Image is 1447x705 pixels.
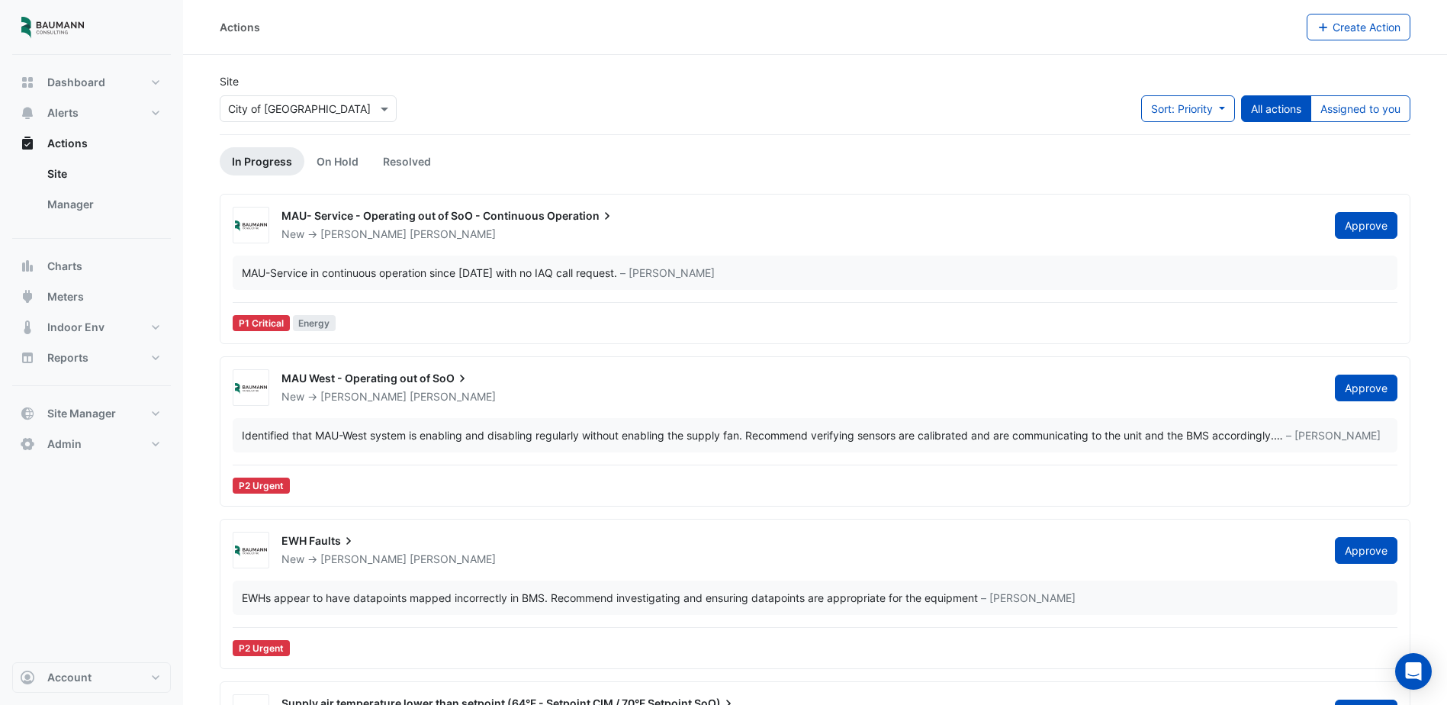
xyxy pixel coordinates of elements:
[320,552,407,565] span: [PERSON_NAME]
[281,552,304,565] span: New
[20,406,35,421] app-icon: Site Manager
[281,209,545,222] span: MAU- Service - Operating out of SoO - Continuous
[1151,102,1213,115] span: Sort: Priority
[12,159,171,226] div: Actions
[20,436,35,452] app-icon: Admin
[47,259,82,274] span: Charts
[307,227,317,240] span: ->
[1345,219,1388,232] span: Approve
[47,105,79,121] span: Alerts
[20,75,35,90] app-icon: Dashboard
[1333,21,1400,34] span: Create Action
[304,147,371,175] a: On Hold
[47,670,92,685] span: Account
[233,381,268,396] img: Baumann Consulting
[35,189,171,220] a: Manager
[371,147,443,175] a: Resolved
[293,315,336,331] span: Energy
[47,75,105,90] span: Dashboard
[233,315,290,331] div: P1 Critical
[12,128,171,159] button: Actions
[20,350,35,365] app-icon: Reports
[547,208,615,224] span: Operation
[47,436,82,452] span: Admin
[281,372,430,385] span: MAU West - Operating out of
[1310,95,1410,122] button: Assigned to you
[12,282,171,312] button: Meters
[12,312,171,343] button: Indoor Env
[981,590,1076,606] span: – [PERSON_NAME]
[410,552,496,567] span: [PERSON_NAME]
[233,640,290,656] div: P2 Urgent
[12,251,171,282] button: Charts
[1345,544,1388,557] span: Approve
[1286,427,1381,443] span: – [PERSON_NAME]
[1395,653,1432,690] div: Open Intercom Messenger
[220,19,260,35] div: Actions
[233,218,268,233] img: Baumann Consulting
[47,136,88,151] span: Actions
[281,227,304,240] span: New
[242,590,978,606] div: EWHs appear to have datapoints mapped incorrectly in BMS. Recommend investigating and ensuring da...
[1335,375,1397,401] button: Approve
[281,534,307,547] span: EWH
[307,390,317,403] span: ->
[320,227,407,240] span: [PERSON_NAME]
[20,320,35,335] app-icon: Indoor Env
[47,350,88,365] span: Reports
[320,390,407,403] span: [PERSON_NAME]
[47,406,116,421] span: Site Manager
[620,265,715,281] span: – [PERSON_NAME]
[281,390,304,403] span: New
[47,320,105,335] span: Indoor Env
[309,533,356,549] span: Faults
[47,289,84,304] span: Meters
[1335,212,1397,239] button: Approve
[242,427,1274,443] div: Identified that MAU-West system is enabling and disabling regularly without enabling the supply f...
[432,371,470,386] span: SoO
[220,147,304,175] a: In Progress
[1307,14,1411,40] button: Create Action
[12,67,171,98] button: Dashboard
[12,343,171,373] button: Reports
[12,662,171,693] button: Account
[1241,95,1311,122] button: All actions
[220,73,239,89] label: Site
[242,265,617,281] div: MAU-Service in continuous operation since [DATE] with no IAQ call request.
[233,478,290,494] div: P2 Urgent
[20,136,35,151] app-icon: Actions
[12,429,171,459] button: Admin
[35,159,171,189] a: Site
[12,98,171,128] button: Alerts
[18,12,87,43] img: Company Logo
[1345,381,1388,394] span: Approve
[307,552,317,565] span: ->
[20,259,35,274] app-icon: Charts
[233,543,268,559] img: Baumann Consulting
[410,227,496,242] span: [PERSON_NAME]
[20,289,35,304] app-icon: Meters
[1141,95,1235,122] button: Sort: Priority
[242,427,1388,443] div: …
[1335,537,1397,564] button: Approve
[20,105,35,121] app-icon: Alerts
[410,389,496,404] span: [PERSON_NAME]
[12,398,171,429] button: Site Manager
